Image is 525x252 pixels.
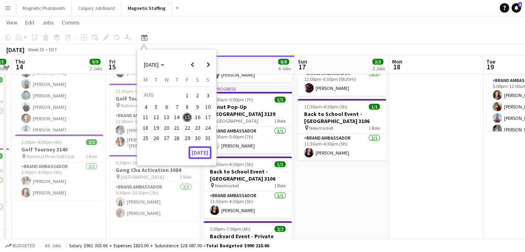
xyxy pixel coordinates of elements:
[172,123,181,133] span: 21
[203,133,213,143] button: 31-08-2025
[204,127,292,153] app-card-role: Brand Ambassador1/110:00am-5:00pm (7h)[PERSON_NAME]
[206,243,269,248] span: Total Budgeted $990 210.66
[164,76,169,83] span: W
[90,59,101,65] span: 9/9
[109,58,116,65] span: Fri
[183,133,192,143] span: 29
[182,102,192,112] button: 08-08-2025
[3,17,21,28] a: View
[183,90,192,101] span: 1
[141,102,151,112] span: 4
[69,243,269,248] div: Salary $961 303.66 + Expenses $820.00 + Subsistence $28 087.00 =
[140,102,151,112] button: 04-08-2025
[298,110,386,125] h3: Back to School Event - [GEOGRAPHIC_DATA] 3106
[298,58,307,65] span: Sun
[215,118,258,124] span: [GEOGRAPHIC_DATA]
[183,102,192,112] span: 8
[189,146,211,159] button: [DATE]
[203,90,213,101] span: 3
[151,133,161,143] span: 26
[172,102,182,112] button: 07-08-2025
[43,243,62,248] span: All jobs
[203,123,213,133] button: 24-08-2025
[172,102,181,112] span: 7
[162,102,171,112] span: 6
[275,161,286,167] span: 1/1
[275,226,286,232] span: 2/2
[369,104,380,110] span: 1/1
[204,103,292,118] h3: Donut Pop-Up [GEOGRAPHIC_DATA] 3139
[274,183,286,189] span: 1 Role
[151,123,161,133] button: 19-08-2025
[304,104,348,110] span: 11:30am-4:30pm (5h)
[49,47,57,52] div: EDT
[203,133,213,143] span: 31
[512,3,521,13] a: 5
[200,57,216,73] button: Next month
[116,160,159,166] span: 5:30pm-10:30pm (5h)
[373,65,385,71] div: 2 Jobs
[204,86,292,92] div: In progress
[172,133,181,143] span: 28
[298,69,386,96] app-card-role: Brand Ambassador1/112:00pm-6:30pm (6h30m)[PERSON_NAME]
[183,123,192,133] span: 22
[193,102,202,112] span: 9
[15,134,103,200] app-job-card: 2:00pm-8:00pm (6h)2/2Golf Tourney 3140 National Pines Golf Club1 RoleBrand Ambassador2/22:00pm-8:...
[192,90,203,102] button: 02-08-2025
[278,59,289,65] span: 8/8
[140,123,151,133] button: 18-08-2025
[140,133,151,143] button: 25-08-2025
[210,161,253,167] span: 11:30am-4:30pm (5h)
[141,113,151,122] span: 11
[486,58,495,65] span: Tue
[192,112,203,122] button: 16-08-2025
[151,112,161,122] button: 12-08-2025
[15,162,103,200] app-card-role: Brand Ambassador2/22:00pm-8:00pm (6h)[PERSON_NAME][PERSON_NAME]
[13,243,35,248] span: Budgeted
[108,62,116,71] span: 15
[151,123,161,133] span: 19
[141,123,151,133] span: 18
[144,61,159,68] span: [DATE]
[151,113,161,122] span: 12
[204,168,292,182] h3: Back to School Event - [GEOGRAPHIC_DATA] 3106
[109,84,198,152] app-job-card: 11:00am-5:00pm (6h)2/2Golf Tourney 3141 National Pines Golf Club1 RoleBrand Ambassador2/211:00am-...
[203,113,213,122] span: 17
[141,133,151,143] span: 25
[39,17,57,28] a: Jobs
[161,102,172,112] button: 06-08-2025
[309,125,333,131] span: Newmarket
[109,111,198,152] app-card-role: Brand Ambassador2/211:00am-5:00pm (6h)[PERSON_NAME][PERSON_NAME] “[PERSON_NAME]” [PERSON_NAME]
[22,17,37,28] a: Edit
[210,97,253,103] span: 10:00am-5:00pm (7h)
[26,47,46,52] span: Week 33
[144,76,148,83] span: M
[172,112,182,122] button: 14-08-2025
[172,123,182,133] button: 21-08-2025
[15,42,103,138] app-card-role: Brand Ambassador7/712:30pm-3:30pm (3h)[PERSON_NAME][PERSON_NAME][PERSON_NAME][PERSON_NAME][PERSON...
[4,241,37,250] button: Budgeted
[176,76,178,83] span: T
[14,62,25,71] span: 14
[206,76,209,83] span: S
[90,65,102,71] div: 2 Jobs
[372,59,383,65] span: 3/3
[298,99,386,161] app-job-card: 11:30am-4:30pm (5h)1/1Back to School Event - [GEOGRAPHIC_DATA] 3106 Newmarket1 RoleBrand Ambassad...
[485,62,495,71] span: 19
[182,90,192,102] button: 01-08-2025
[109,155,198,221] app-job-card: 5:30pm-10:30pm (5h)2/2Gong Cha Activation 3084 [GEOGRAPHIC_DATA]1 RoleBrand Ambassador2/25:30pm-1...
[172,113,181,122] span: 14
[162,133,171,143] span: 27
[72,0,121,16] button: Calgary Job Board
[182,133,192,143] button: 29-08-2025
[26,153,74,159] span: National Pines Golf Club
[151,133,161,143] button: 26-08-2025
[86,139,97,145] span: 2/2
[42,19,54,26] span: Jobs
[210,226,250,232] span: 1:00pm-7:00pm (6h)
[151,102,161,112] button: 05-08-2025
[151,102,161,112] span: 5
[203,112,213,122] button: 17-08-2025
[297,62,307,71] span: 17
